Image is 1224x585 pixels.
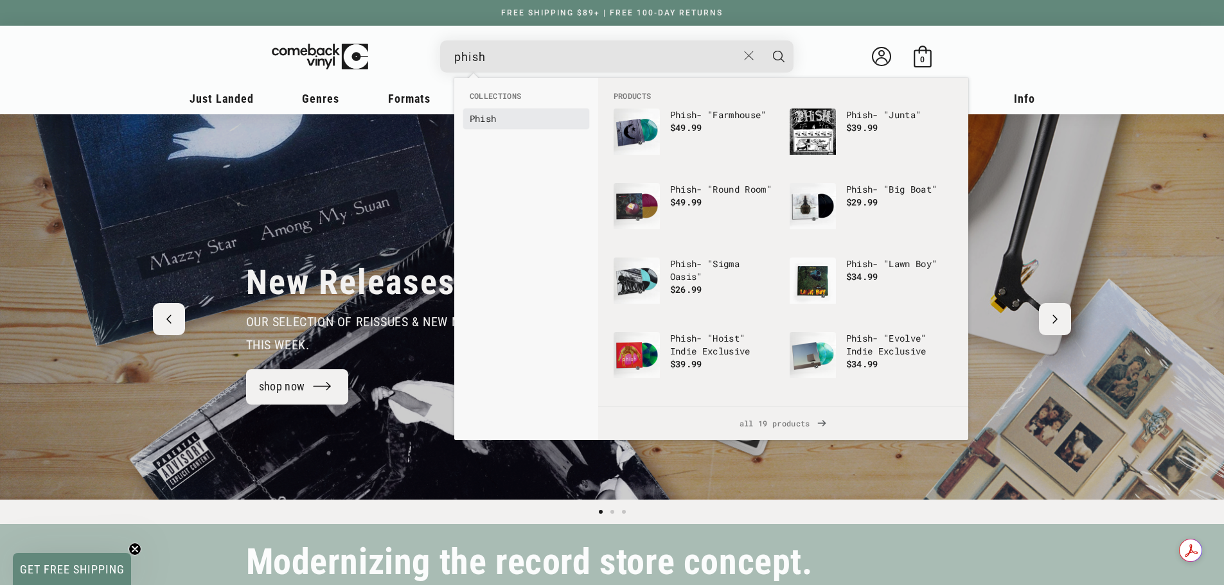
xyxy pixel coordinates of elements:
[607,326,783,400] li: products: Phish - "Hoist" Indie Exclusive
[302,92,339,105] span: Genres
[790,109,953,170] a: Phish - "Junta" Phish- "Junta" $39.99
[790,258,836,304] img: Phish - "Lawn Boy"
[783,102,959,177] li: products: Phish - "Junta"
[614,183,777,245] a: Phish - "Round Room" Phish- "Round Room" $49.99
[190,92,254,105] span: Just Landed
[790,183,836,229] img: Phish - "Big Boat"
[783,326,959,400] li: products: Phish - "Evolve" Indie Exclusive
[246,261,456,304] h2: New Releases
[790,258,953,319] a: Phish - "Lawn Boy" Phish- "Lawn Boy" $34.99
[670,121,702,134] span: $49.99
[846,332,953,358] p: - "Evolve" Indie Exclusive
[670,358,702,370] span: $39.99
[470,112,497,125] b: Phish
[670,109,697,121] b: Phish
[846,183,873,195] b: Phish
[920,55,925,64] span: 0
[790,332,953,394] a: Phish - "Evolve" Indie Exclusive Phish- "Evolve" Indie Exclusive $34.99
[388,92,430,105] span: Formats
[608,406,958,440] span: all 19 products
[846,121,878,134] span: $39.99
[1014,92,1035,105] span: Info
[598,78,968,406] div: Products
[598,406,968,440] div: View All
[614,109,660,155] img: Phish - "Farmhouse"
[607,400,783,475] li: products: Phish - "Farmhouse" 2023 Pressing
[246,547,813,577] h2: Modernizing the record store concept.
[670,109,777,121] p: - "Farmhouse"
[670,183,777,196] p: - "Round Room"
[614,258,777,319] a: Phish - "Sigma Oasis" Phish- "Sigma Oasis" $26.99
[790,183,953,245] a: Phish - "Big Boat" Phish- "Big Boat" $29.99
[454,44,738,70] input: When autocomplete results are available use up and down arrows to review and enter to select
[846,332,873,344] b: Phish
[783,177,959,251] li: products: Phish - "Big Boat"
[470,112,583,125] a: Phish
[670,258,697,270] b: Phish
[488,8,736,17] a: FREE SHIPPING $89+ | FREE 100-DAY RETURNS
[614,109,777,170] a: Phish - "Farmhouse" Phish- "Farmhouse" $49.99
[614,258,660,304] img: Phish - "Sigma Oasis"
[670,196,702,208] span: $49.99
[846,270,878,283] span: $34.99
[670,332,697,344] b: Phish
[607,251,783,326] li: products: Phish - "Sigma Oasis"
[607,506,618,518] button: Load slide 2 of 3
[846,358,878,370] span: $34.99
[1039,303,1071,335] button: Next slide
[670,183,697,195] b: Phish
[846,196,878,208] span: $29.99
[463,91,589,109] li: Collections
[246,369,349,405] a: shop now
[790,332,836,378] img: Phish - "Evolve" Indie Exclusive
[440,40,794,73] div: Search
[598,406,968,440] a: all 19 products
[614,183,660,229] img: Phish - "Round Room"
[670,258,777,283] p: - "Sigma Oasis"
[614,332,777,394] a: Phish - "Hoist" Indie Exclusive Phish- "Hoist" Indie Exclusive $39.99
[454,78,598,135] div: Collections
[20,563,125,576] span: GET FREE SHIPPING
[153,303,185,335] button: Previous slide
[607,91,959,102] li: Products
[463,109,589,129] li: collections: Phish
[846,109,873,121] b: Phish
[846,258,873,270] b: Phish
[783,251,959,326] li: products: Phish - "Lawn Boy"
[129,543,141,555] button: Close teaser
[670,332,777,358] p: - "Hoist" Indie Exclusive
[246,314,576,353] span: our selection of reissues & new music that dropped this week.
[607,177,783,251] li: products: Phish - "Round Room"
[670,283,702,295] span: $26.99
[614,332,660,378] img: Phish - "Hoist" Indie Exclusive
[607,102,783,177] li: products: Phish - "Farmhouse"
[846,258,953,270] p: - "Lawn Boy"
[783,400,959,475] li: products: Phish - "Rift" Indie Exclusive
[846,109,953,121] p: - "Junta"
[763,40,795,73] button: Search
[790,109,836,155] img: Phish - "Junta"
[737,42,761,70] button: Close
[846,183,953,196] p: - "Big Boat"
[618,506,630,518] button: Load slide 3 of 3
[13,553,131,585] div: GET FREE SHIPPINGClose teaser
[595,506,607,518] button: Load slide 1 of 3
